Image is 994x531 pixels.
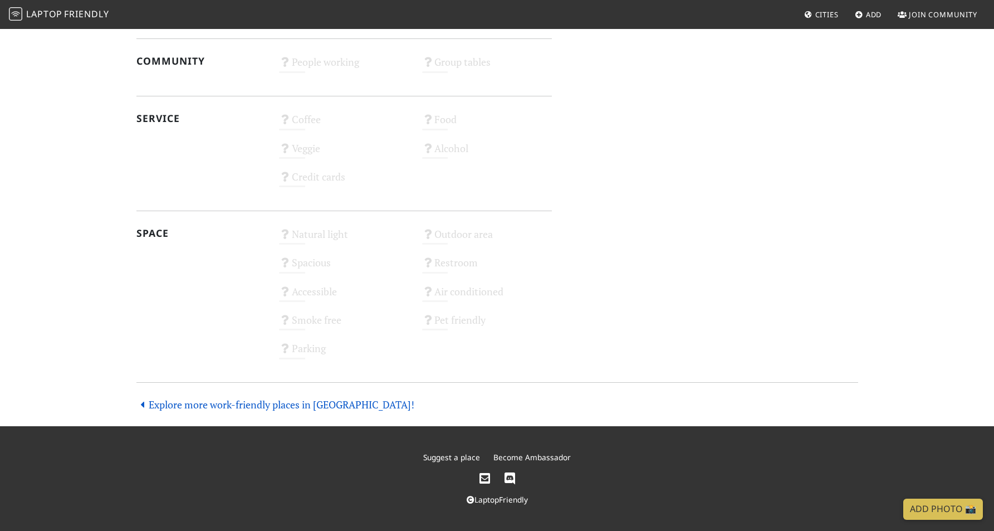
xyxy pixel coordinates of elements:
a: Add [850,4,887,25]
div: Parking [272,339,415,368]
h2: Community [136,55,266,67]
h2: Space [136,227,266,239]
span: Friendly [64,8,109,20]
span: Cities [815,9,839,20]
a: Suggest a place [423,452,480,462]
img: LaptopFriendly [9,7,22,21]
div: Outdoor area [415,225,559,254]
div: Food [415,110,559,139]
a: LaptopFriendly [467,494,528,505]
div: Pet friendly [415,311,559,339]
div: Group tables [415,53,559,81]
span: Add [866,9,882,20]
div: Spacious [272,254,415,282]
div: Accessible [272,282,415,311]
a: Join Community [893,4,982,25]
div: Veggie [272,139,415,168]
div: Smoke free [272,311,415,339]
a: Explore more work-friendly places in [GEOGRAPHIC_DATA]! [136,398,415,411]
a: Become Ambassador [493,452,571,462]
span: Laptop [26,8,62,20]
div: People working [272,53,415,81]
a: Cities [800,4,843,25]
div: Natural light [272,225,415,254]
div: Air conditioned [415,282,559,311]
h2: Service [136,113,266,124]
a: Add Photo 📸 [903,499,983,520]
div: Credit cards [272,168,415,196]
a: LaptopFriendly LaptopFriendly [9,5,109,25]
div: Coffee [272,110,415,139]
span: Join Community [909,9,977,20]
div: Alcohol [415,139,559,168]
div: Restroom [415,254,559,282]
